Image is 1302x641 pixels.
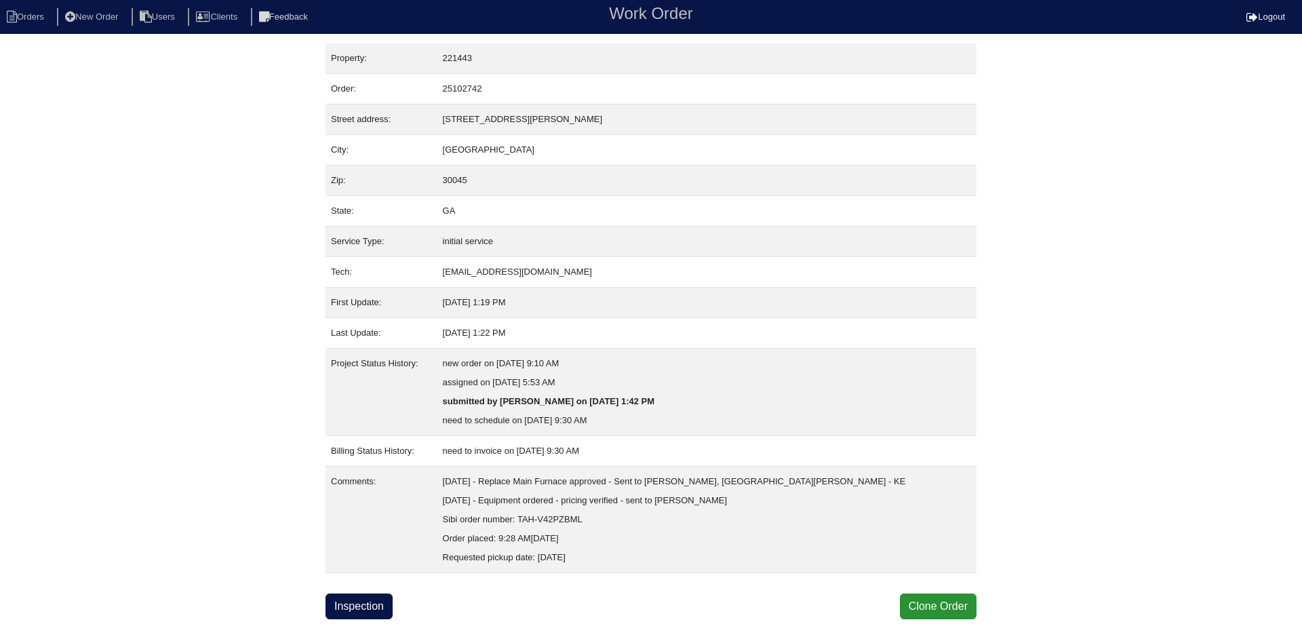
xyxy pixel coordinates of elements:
[325,104,437,135] td: Street address:
[437,467,976,573] td: [DATE] - Replace Main Furnace approved - Sent to [PERSON_NAME], [GEOGRAPHIC_DATA][PERSON_NAME] - ...
[1246,12,1285,22] a: Logout
[325,227,437,257] td: Service Type:
[325,135,437,166] td: City:
[443,442,971,461] div: need to invoice on [DATE] 9:30 AM
[188,12,248,22] a: Clients
[57,8,129,26] li: New Order
[325,594,393,619] a: Inspection
[437,227,976,257] td: initial service
[443,392,971,411] div: submitted by [PERSON_NAME] on [DATE] 1:42 PM
[188,8,248,26] li: Clients
[437,43,976,74] td: 221443
[132,12,186,22] a: Users
[132,8,186,26] li: Users
[325,467,437,573] td: Comments:
[437,196,976,227] td: GA
[325,349,437,436] td: Project Status History:
[437,288,976,318] td: [DATE] 1:19 PM
[325,436,437,467] td: Billing Status History:
[57,12,129,22] a: New Order
[437,135,976,166] td: [GEOGRAPHIC_DATA]
[437,166,976,196] td: 30045
[437,104,976,135] td: [STREET_ADDRESS][PERSON_NAME]
[325,43,437,74] td: Property:
[325,288,437,318] td: First Update:
[443,354,971,373] div: new order on [DATE] 9:10 AM
[325,257,437,288] td: Tech:
[443,373,971,392] div: assigned on [DATE] 5:53 AM
[325,318,437,349] td: Last Update:
[443,411,971,430] div: need to schedule on [DATE] 9:30 AM
[325,196,437,227] td: State:
[325,74,437,104] td: Order:
[437,257,976,288] td: [EMAIL_ADDRESS][DOMAIN_NAME]
[900,594,976,619] button: Clone Order
[437,74,976,104] td: 25102742
[437,318,976,349] td: [DATE] 1:22 PM
[325,166,437,196] td: Zip:
[251,8,319,26] li: Feedback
